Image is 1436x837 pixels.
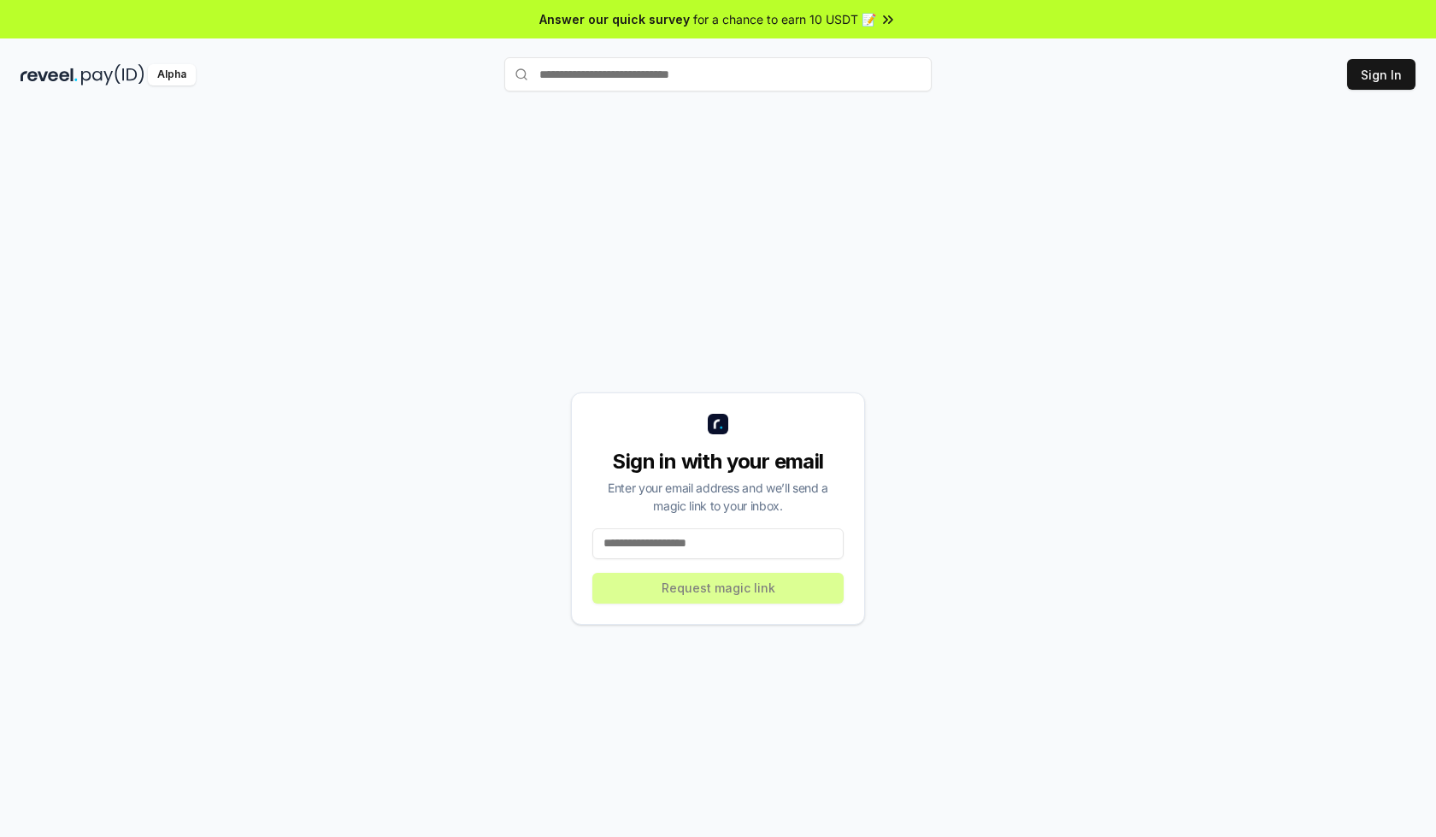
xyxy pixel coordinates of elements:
[148,64,196,85] div: Alpha
[693,10,876,28] span: for a chance to earn 10 USDT 📝
[539,10,690,28] span: Answer our quick survey
[708,414,728,434] img: logo_small
[21,64,78,85] img: reveel_dark
[592,448,844,475] div: Sign in with your email
[81,64,144,85] img: pay_id
[592,479,844,515] div: Enter your email address and we’ll send a magic link to your inbox.
[1347,59,1415,90] button: Sign In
